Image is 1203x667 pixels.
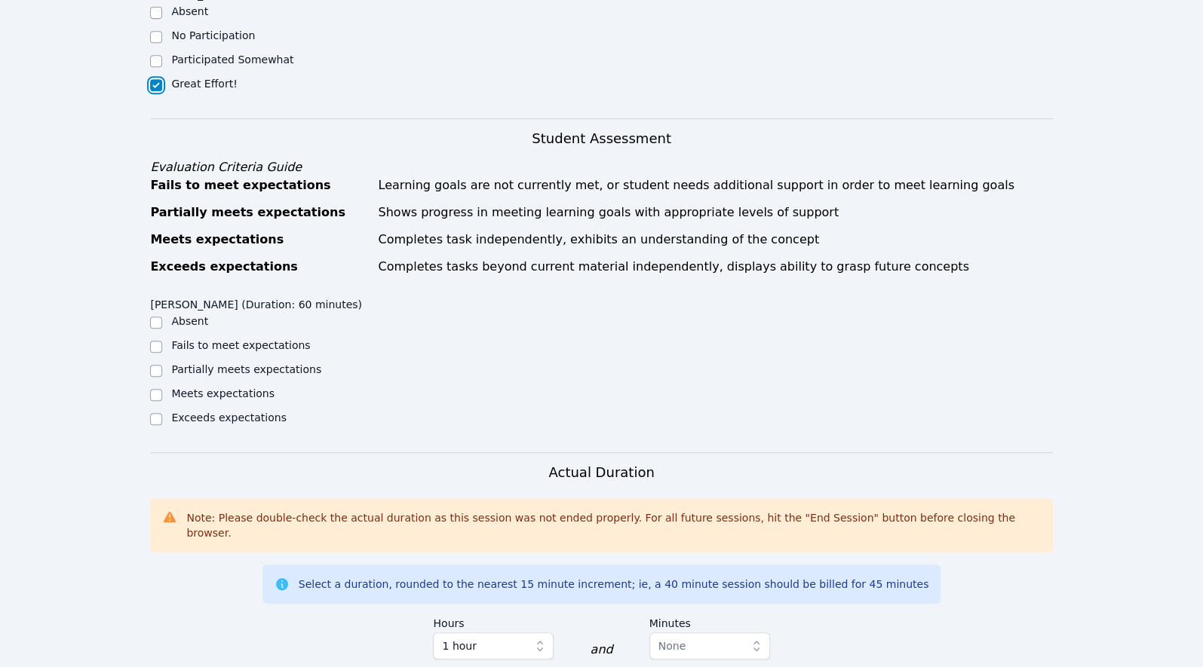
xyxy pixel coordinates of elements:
[150,258,369,276] div: Exceeds expectations
[649,610,770,632] label: Minutes
[658,640,686,652] span: None
[171,78,237,90] label: Great Effort!
[171,412,286,424] label: Exceeds expectations
[590,641,612,659] div: and
[548,462,654,483] h3: Actual Duration
[186,510,1040,540] div: Note: Please double-check the actual duration as this session was not ended properly. For all fut...
[649,632,770,659] button: None
[150,231,369,249] div: Meets expectations
[171,54,293,66] label: Participated Somewhat
[378,258,1052,276] div: Completes tasks beyond current material independently, displays ability to grasp future concepts
[171,29,255,41] label: No Participation
[171,363,321,375] label: Partially meets expectations
[150,176,369,194] div: Fails to meet expectations
[378,231,1052,249] div: Completes task independently, exhibits an understanding of the concept
[150,158,1052,176] div: Evaluation Criteria Guide
[150,203,369,222] div: Partially meets expectations
[378,203,1052,222] div: Shows progress in meeting learning goals with appropriate levels of support
[433,610,554,632] label: Hours
[150,291,362,314] legend: [PERSON_NAME] (Duration: 60 minutes)
[433,632,554,659] button: 1 hour
[378,176,1052,194] div: Learning goals are not currently met, or student needs additional support in order to meet learni...
[171,315,208,327] label: Absent
[171,339,310,351] label: Fails to meet expectations
[442,637,476,655] span: 1 hour
[171,5,208,17] label: Absent
[299,577,928,592] div: Select a duration, rounded to the nearest 15 minute increment; ie, a 40 minute session should be ...
[171,387,275,399] label: Meets expectations
[150,128,1052,149] h3: Student Assessment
